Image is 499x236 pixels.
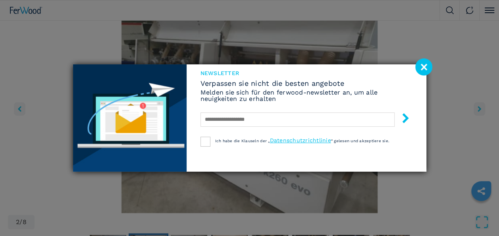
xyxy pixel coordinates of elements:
[215,139,270,143] span: Ich habe die Klauseln der „
[393,110,410,129] button: submit-button
[200,70,412,76] span: Newsletter
[331,139,389,143] span: “ gelesen und akzeptiere sie.
[200,89,412,102] h6: Melden sie sich für den ferwood-newsletter an, um alle neuigkeiten zu erhalten
[270,137,331,143] a: Datenschutzrichtlinie
[73,64,187,172] img: Newsletter image
[200,80,412,87] span: Verpassen sie nicht die besten angebote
